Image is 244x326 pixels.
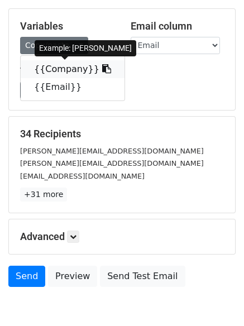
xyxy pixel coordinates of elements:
[21,60,125,78] a: {{Company}}
[20,188,67,202] a: +31 more
[188,272,244,326] iframe: Chat Widget
[35,40,136,56] div: Example: [PERSON_NAME]
[20,159,204,167] small: [PERSON_NAME][EMAIL_ADDRESS][DOMAIN_NAME]
[20,37,88,54] a: Copy/paste...
[20,172,145,180] small: [EMAIL_ADDRESS][DOMAIN_NAME]
[21,78,125,96] a: {{Email}}
[48,266,97,287] a: Preview
[8,266,45,287] a: Send
[100,266,185,287] a: Send Test Email
[20,20,114,32] h5: Variables
[131,20,224,32] h5: Email column
[20,231,224,243] h5: Advanced
[20,147,204,155] small: [PERSON_NAME][EMAIL_ADDRESS][DOMAIN_NAME]
[20,128,224,140] h5: 34 Recipients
